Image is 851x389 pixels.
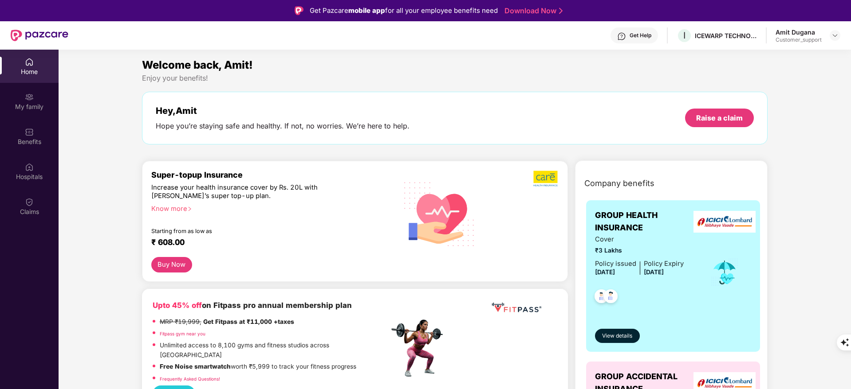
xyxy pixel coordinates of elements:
[25,163,34,171] img: svg+xml;base64,PHN2ZyBpZD0iSG9zcGl0YWxzIiB4bWxucz0iaHR0cDovL3d3dy53My5vcmcvMjAwMC9zdmciIHdpZHRoPS...
[831,32,839,39] img: svg+xml;base64,PHN2ZyBpZD0iRHJvcGRvd24tMzJ4MzIiIHhtbG5zPSJodHRwOi8vd3d3LnczLm9yZy8yMDAwL3N2ZyIgd2...
[490,300,543,316] img: fppp.png
[693,211,756,233] img: insurerLogo
[617,32,626,41] img: svg+xml;base64,PHN2ZyBpZD0iSGVscC0zMngzMiIgeG1sbnM9Imh0dHA6Ly93d3cudzMub3JnLzIwMDAvc3ZnIiB3aWR0aD...
[595,259,636,269] div: Policy issued
[533,170,559,187] img: b5dec4f62d2307b9de63beb79f102df3.png
[11,30,68,41] img: New Pazcare Logo
[595,329,640,343] button: View details
[595,209,698,234] span: GROUP HEALTH INSURANCE
[776,36,822,43] div: Customer_support
[160,331,205,336] a: Fitpass gym near you
[156,121,410,131] div: Hope you’re staying safe and healthy. If not, no worries. We’re here to help.
[160,341,389,360] p: Unlimited access to 8,100 gyms and fitness studios across [GEOGRAPHIC_DATA]
[153,301,202,310] b: Upto 45% off
[25,198,34,206] img: svg+xml;base64,PHN2ZyBpZD0iQ2xhaW0iIHhtbG5zPSJodHRwOi8vd3d3LnczLm9yZy8yMDAwL3N2ZyIgd2lkdGg9IjIwIi...
[595,268,615,276] span: [DATE]
[630,32,651,39] div: Get Help
[160,376,220,381] a: Frequently Asked Questions!
[156,105,410,116] div: Hey, Amit
[25,128,34,136] img: svg+xml;base64,PHN2ZyBpZD0iQmVuZWZpdHMiIHhtbG5zPSJodHRwOi8vd3d3LnczLm9yZy8yMDAwL3N2ZyIgd2lkdGg9Ij...
[160,362,356,372] p: worth ₹5,999 to track your fitness progress
[151,237,380,248] div: ₹ 608.00
[160,363,231,370] strong: Free Noise smartwatch
[151,257,192,272] button: Buy Now
[151,205,384,211] div: Know more
[602,332,632,340] span: View details
[504,6,560,16] a: Download Now
[696,113,743,123] div: Raise a claim
[295,6,303,15] img: Logo
[142,58,253,71] span: Welcome back, Amit!
[397,171,482,257] img: svg+xml;base64,PHN2ZyB4bWxucz0iaHR0cDovL3d3dy53My5vcmcvMjAwMC9zdmciIHhtbG5zOnhsaW5rPSJodHRwOi8vd3...
[591,287,612,308] img: svg+xml;base64,PHN2ZyB4bWxucz0iaHR0cDovL3d3dy53My5vcmcvMjAwMC9zdmciIHdpZHRoPSI0OC45NDMiIGhlaWdodD...
[683,30,686,41] span: I
[151,183,351,201] div: Increase your health insurance cover by Rs. 20L with [PERSON_NAME]’s super top-up plan.
[776,28,822,36] div: Amit Dugana
[151,170,389,179] div: Super-topup Insurance
[25,93,34,101] img: svg+xml;base64,PHN2ZyB3aWR0aD0iMjAiIGhlaWdodD0iMjAiIHZpZXdCb3g9IjAgMCAyMCAyMCIgZmlsbD0ibm9uZSIgeG...
[142,74,768,83] div: Enjoy your benefits!
[600,287,622,308] img: svg+xml;base64,PHN2ZyB4bWxucz0iaHR0cDovL3d3dy53My5vcmcvMjAwMC9zdmciIHdpZHRoPSI0OC45NDMiIGhlaWdodD...
[644,268,664,276] span: [DATE]
[710,258,739,287] img: icon
[595,234,684,245] span: Cover
[160,318,201,325] del: MRP ₹19,999,
[310,5,498,16] div: Get Pazcare for all your employee benefits need
[153,301,352,310] b: on Fitpass pro annual membership plan
[151,228,351,234] div: Starting from as low as
[348,6,385,15] strong: mobile app
[203,318,294,325] strong: Get Fitpass at ₹11,000 +taxes
[25,58,34,66] img: svg+xml;base64,PHN2ZyBpZD0iSG9tZSIgeG1sbnM9Imh0dHA6Ly93d3cudzMub3JnLzIwMDAvc3ZnIiB3aWR0aD0iMjAiIG...
[595,246,684,256] span: ₹3 Lakhs
[695,31,757,40] div: ICEWARP TECHNOLOGIES PRIVATE LIMITED
[584,177,654,190] span: Company benefits
[187,206,192,211] span: right
[559,6,563,16] img: Stroke
[389,317,451,379] img: fpp.png
[644,259,684,269] div: Policy Expiry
